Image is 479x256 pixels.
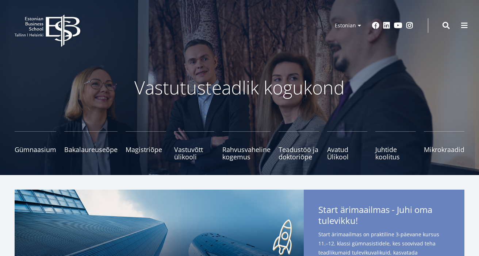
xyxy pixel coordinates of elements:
a: Facebook [372,22,379,29]
a: Teadustöö ja doktoriõpe [279,131,319,160]
a: Instagram [406,22,413,29]
a: Vastuvõtt ülikooli [174,131,215,160]
a: Juhtide koolitus [375,131,416,160]
a: Mikrokraadid [424,131,464,160]
a: Magistriõpe [126,131,166,160]
a: Gümnaasium [15,131,56,160]
span: Magistriõpe [126,146,166,153]
span: Bakalaureuseõpe [64,146,118,153]
a: Youtube [394,22,402,29]
span: Juhtide koolitus [375,146,416,160]
p: Vastutusteadlik kogukond [46,77,433,98]
span: Avatud Ülikool [327,146,368,160]
span: tulevikku! [318,215,358,226]
span: Gümnaasium [15,146,56,153]
a: Linkedin [383,22,390,29]
span: Teadustöö ja doktoriõpe [279,146,319,160]
a: Bakalaureuseõpe [64,131,118,160]
span: Vastuvõtt ülikooli [174,146,215,160]
span: Rahvusvaheline kogemus [222,146,271,160]
a: Avatud Ülikool [327,131,368,160]
a: Rahvusvaheline kogemus [222,131,271,160]
span: Mikrokraadid [424,146,464,153]
span: Start ärimaailmas - Juhi oma [318,204,450,228]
